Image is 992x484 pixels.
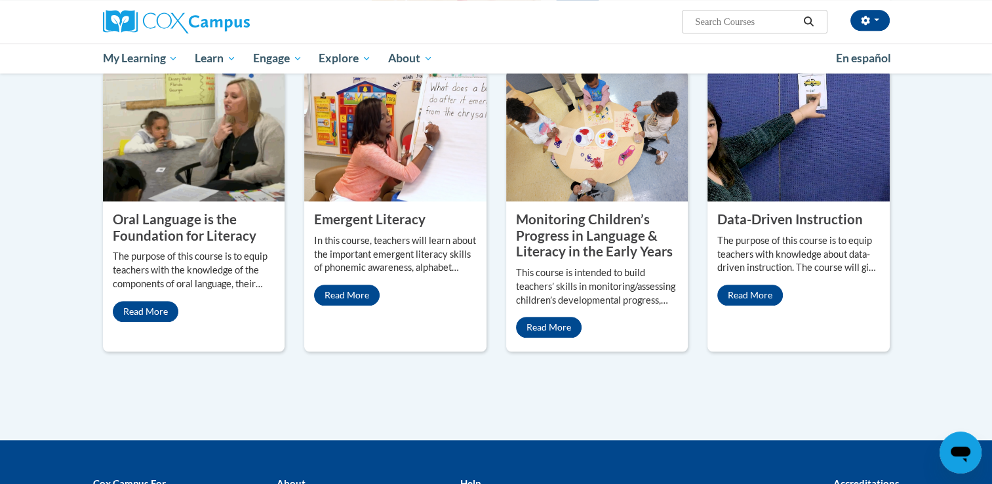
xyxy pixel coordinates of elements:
[850,10,890,31] button: Account Settings
[707,70,890,201] img: Data-Driven Instruction
[304,70,486,201] img: Emergent Literacy
[827,45,900,72] a: En español
[113,301,178,322] a: Read More
[516,211,673,259] property: Monitoring Children’s Progress in Language & Literacy in the Early Years
[186,43,245,73] a: Learn
[940,432,982,474] iframe: Button to launch messaging window
[253,50,302,66] span: Engage
[694,14,799,30] input: Search Courses
[506,70,688,201] img: Monitoring Children’s Progress in Language & Literacy in the Early Years
[388,50,433,66] span: About
[83,43,909,73] div: Main menu
[314,234,477,275] p: In this course, teachers will learn about the important emergent literacy skills of phonemic awar...
[102,50,178,66] span: My Learning
[94,43,187,73] a: My Learning
[717,285,783,306] a: Read More
[245,43,311,73] a: Engage
[380,43,441,73] a: About
[113,211,256,243] property: Oral Language is the Foundation for Literacy
[103,70,285,201] img: Oral Language is the Foundation for Literacy
[195,50,236,66] span: Learn
[314,211,426,227] property: Emergent Literacy
[314,285,380,306] a: Read More
[516,317,582,338] a: Read More
[717,234,880,275] p: The purpose of this course is to equip teachers with knowledge about data-driven instruction. The...
[113,250,275,291] p: The purpose of this course is to equip teachers with the knowledge of the components of oral lang...
[799,14,818,30] button: Search
[103,10,352,33] a: Cox Campus
[310,43,380,73] a: Explore
[516,266,679,308] p: This course is intended to build teachers’ skills in monitoring/assessing children’s developmenta...
[319,50,371,66] span: Explore
[836,51,891,65] span: En español
[103,10,250,33] img: Cox Campus
[717,211,863,227] property: Data-Driven Instruction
